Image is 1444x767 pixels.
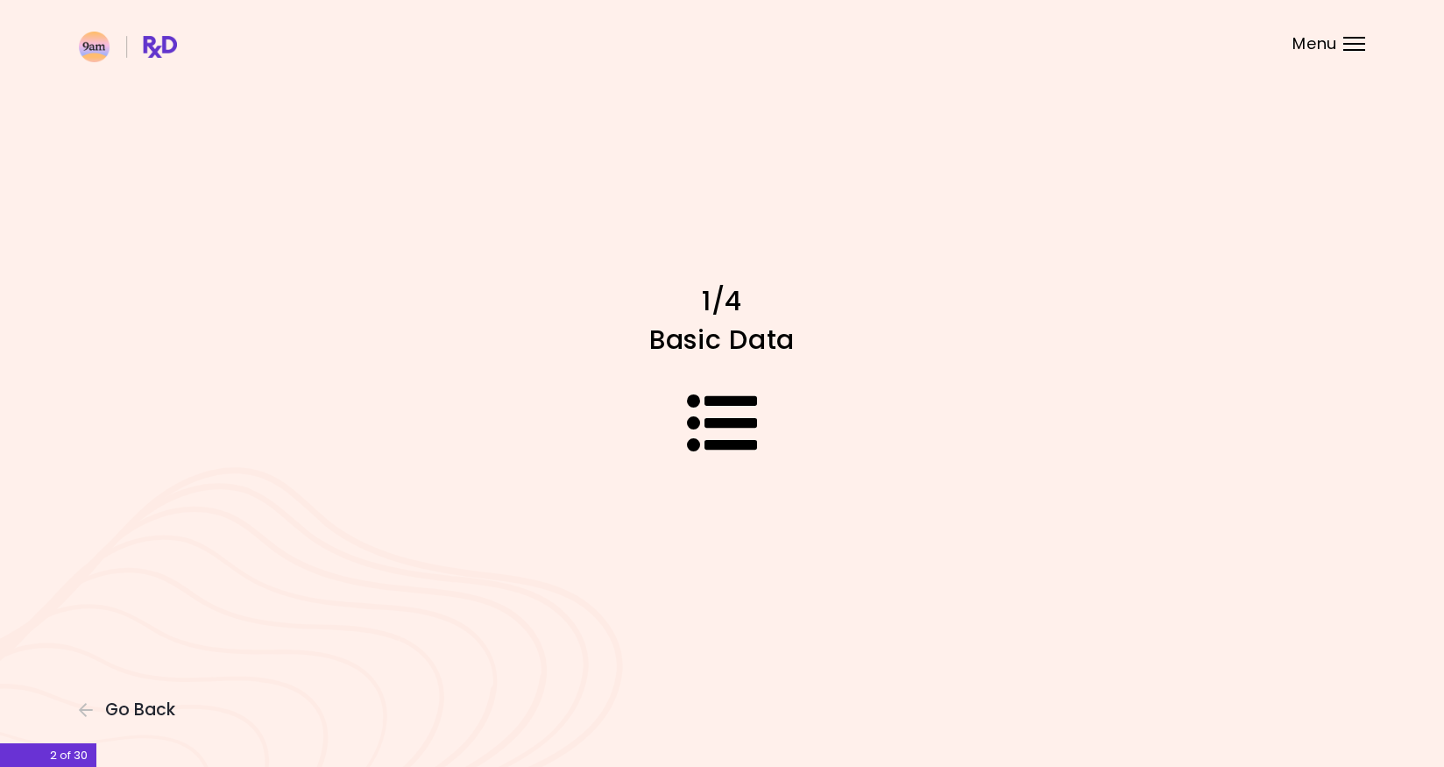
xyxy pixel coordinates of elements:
h1: 1/4 [415,284,1029,318]
button: Go Back [79,700,184,720]
span: Go Back [105,700,175,720]
img: RxDiet [79,32,177,62]
h1: Basic Data [415,323,1029,357]
span: Menu [1292,36,1337,52]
